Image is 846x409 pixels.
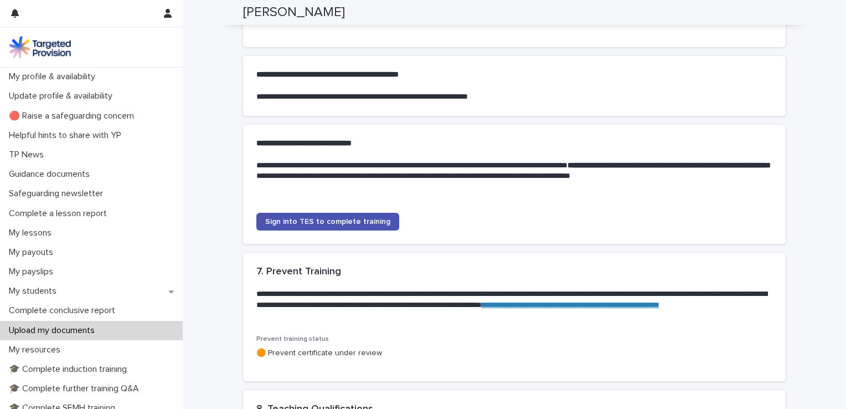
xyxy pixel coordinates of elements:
a: Sign into TES to complete training [256,213,399,231]
p: Safeguarding newsletter [4,188,112,199]
p: My students [4,286,65,296]
span: Prevent training status [256,336,329,342]
img: M5nRWzHhSzIhMunXDL62 [9,36,71,58]
p: My payouts [4,247,62,258]
p: Helpful hints to share with YP [4,130,130,141]
p: My lessons [4,228,60,238]
p: Update profile & availability [4,91,121,101]
p: 🔴 Raise a safeguarding concern [4,111,143,121]
span: Sign into TES to complete training [265,218,390,226]
h2: 7. Prevent Training [256,266,341,278]
p: Complete a lesson report [4,208,116,219]
p: 🟠 Prevent certificate under review [256,347,772,359]
p: My resources [4,345,69,355]
p: Complete conclusive report [4,305,124,316]
h2: [PERSON_NAME] [243,4,345,21]
p: My profile & availability [4,71,104,82]
p: Guidance documents [4,169,99,180]
p: TP News [4,150,53,160]
p: My payslips [4,267,62,277]
p: 🎓 Complete further training Q&A [4,384,148,394]
p: Upload my documents [4,325,104,336]
p: 🎓 Complete induction training [4,364,136,375]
